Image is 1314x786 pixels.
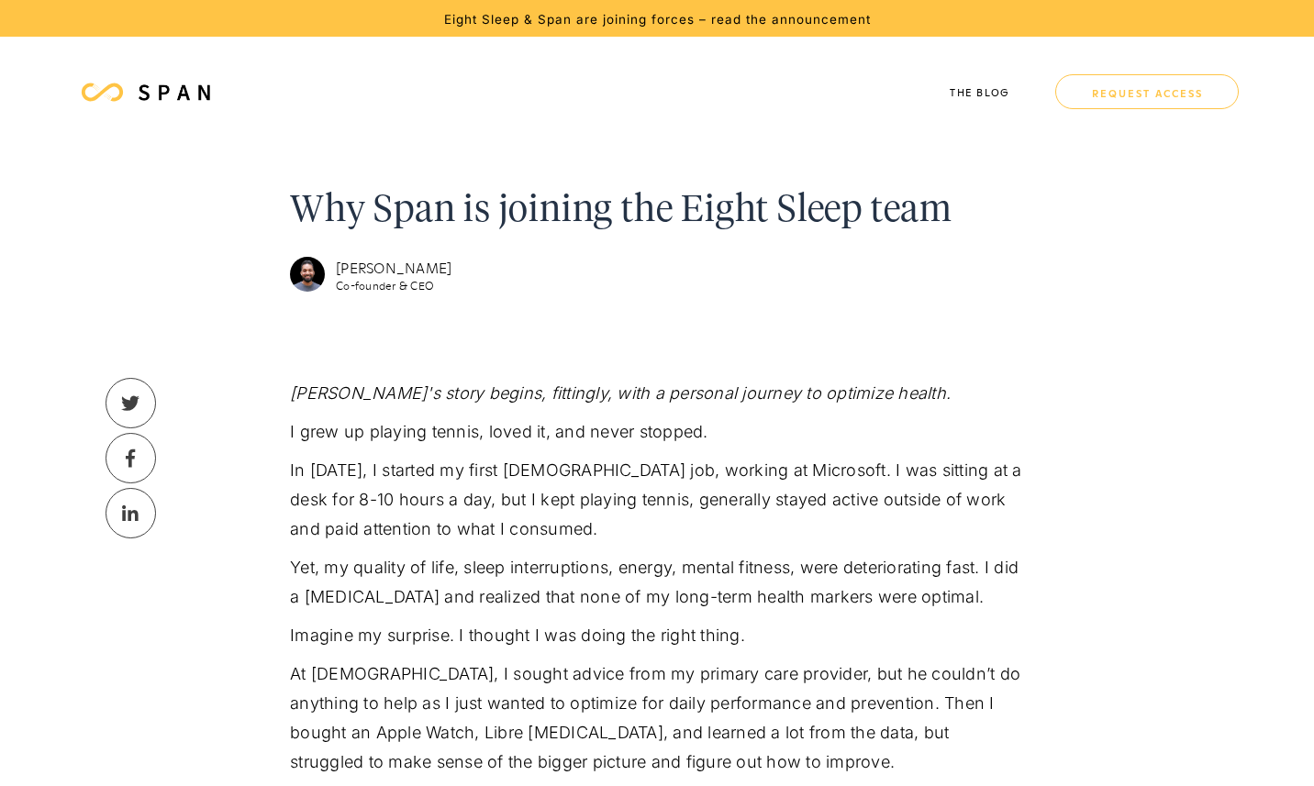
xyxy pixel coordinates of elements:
em: [PERSON_NAME]'s story begins, fittingly, with a personal journey to optimize health. [290,383,951,403]
div:  [126,449,136,468]
a: The Blog [922,55,1037,128]
div: The Blog [950,87,1009,97]
p: Yet, my quality of life, sleep interruptions, energy, mental fitness, were deteriorating fast. I ... [290,553,1024,612]
p: I grew up playing tennis, loved it, and never stopped. [290,417,1024,447]
p: Imagine my surprise. I thought I was doing the right thing. [290,621,1024,650]
p: At [DEMOGRAPHIC_DATA], I sought advice from my primary care provider, but he couldn’t do anything... [290,659,1024,777]
h2: [PERSON_NAME] [336,258,451,276]
a: request access [1055,74,1239,109]
a: Eight Sleep & Span are joining forces – read the announcement [444,10,871,27]
div:  [122,504,139,523]
a:  [106,433,156,483]
a:  [106,378,156,428]
div:  [121,394,140,413]
p: In [DATE], I started my first [DEMOGRAPHIC_DATA] job, working at Microsoft. I was sitting at a de... [290,456,1024,544]
h3: Co-founder & CEO [336,280,451,291]
h1: Why Span is joining the Eight Sleep team [290,183,952,238]
a:  [106,488,156,538]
